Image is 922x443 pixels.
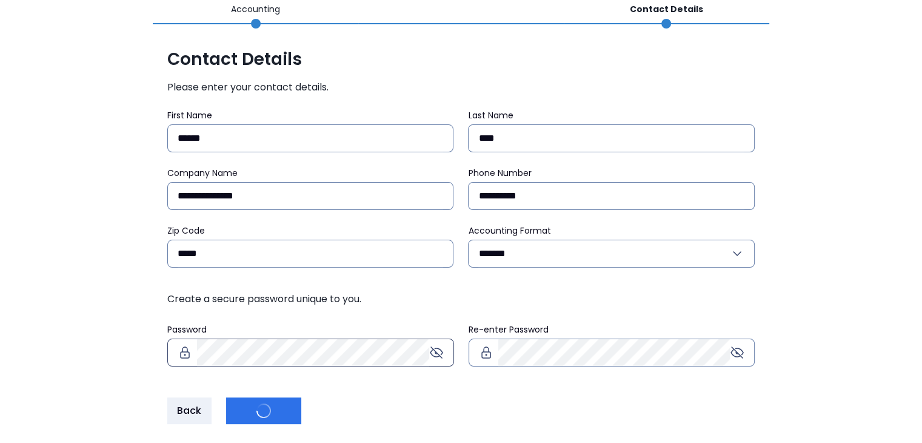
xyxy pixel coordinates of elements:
[630,3,703,16] p: Contact Details
[167,80,755,95] span: Please enter your contact details.
[231,3,280,16] p: Accounting
[167,109,212,121] span: First Name
[468,225,550,237] span: Accounting Format
[469,323,549,336] span: Re-enter Password
[468,167,531,179] span: Phone Number
[468,109,513,121] span: Last Name
[167,49,755,70] span: Contact Details
[167,323,207,336] span: Password
[167,167,238,179] span: Company Name
[167,292,755,306] span: Create a secure password unique to you.
[167,397,211,424] button: Back
[167,225,205,237] span: Zip Code
[177,404,201,418] span: Back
